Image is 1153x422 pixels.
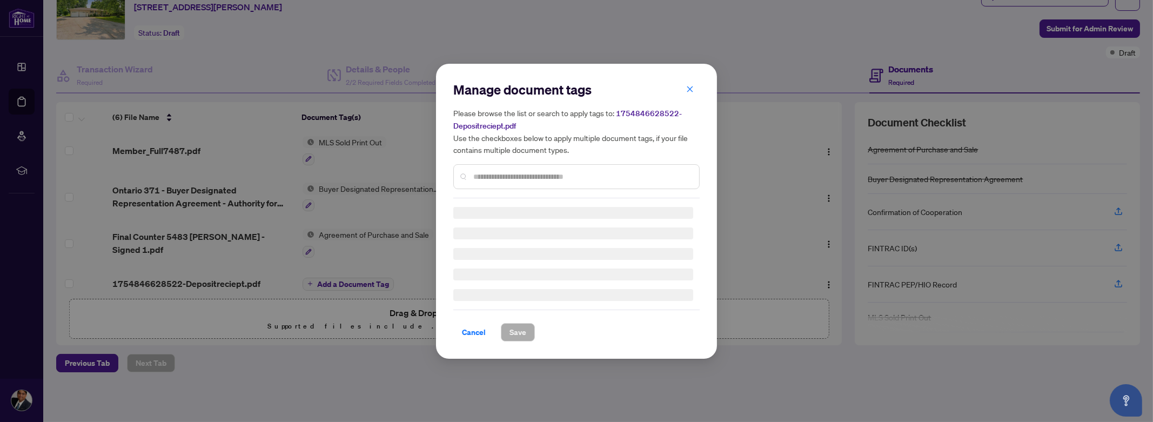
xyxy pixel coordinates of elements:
button: Open asap [1110,384,1142,417]
h2: Manage document tags [453,81,700,98]
span: 1754846628522-Depositreciept.pdf [453,109,682,131]
button: Save [501,323,535,341]
span: close [686,85,694,92]
span: Cancel [462,324,486,341]
button: Cancel [453,323,494,341]
h5: Please browse the list or search to apply tags to: Use the checkboxes below to apply multiple doc... [453,107,700,156]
